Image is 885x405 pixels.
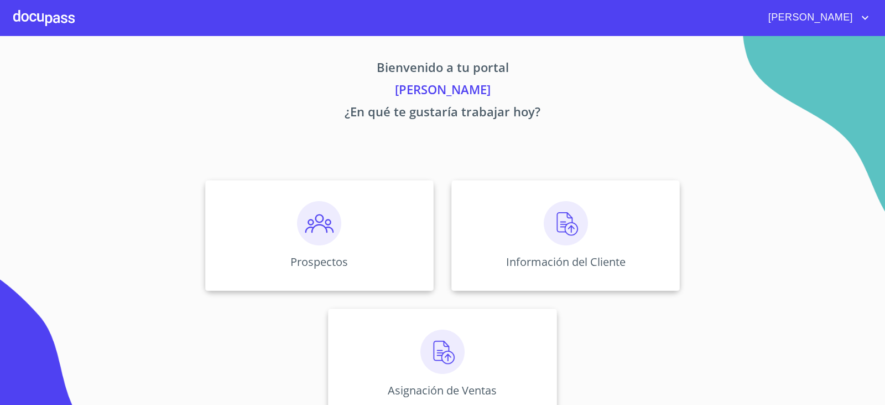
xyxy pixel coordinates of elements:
[544,201,588,245] img: carga.png
[388,383,497,398] p: Asignación de Ventas
[290,254,348,269] p: Prospectos
[102,80,783,102] p: [PERSON_NAME]
[102,102,783,125] p: ¿En qué te gustaría trabajar hoy?
[420,330,465,374] img: carga.png
[102,58,783,80] p: Bienvenido a tu portal
[760,9,858,27] span: [PERSON_NAME]
[506,254,626,269] p: Información del Cliente
[297,201,341,245] img: prospectos.png
[760,9,872,27] button: account of current user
